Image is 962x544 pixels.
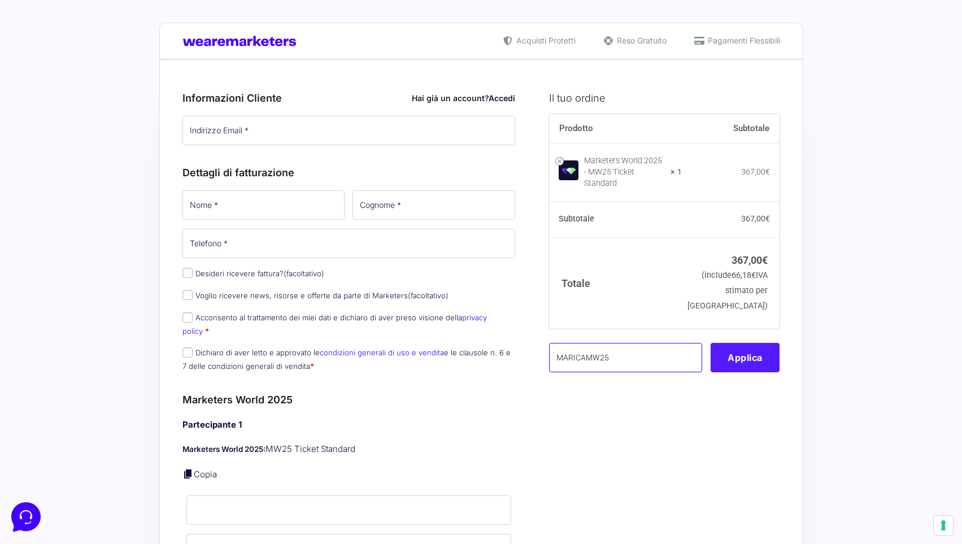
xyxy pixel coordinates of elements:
h3: Il tuo ordine [549,90,780,106]
span: (facoltativo) [284,269,324,278]
input: Nome * [182,190,345,220]
label: Voglio ricevere news, risorse e offerte da parte di Marketers [182,291,449,300]
th: Totale [549,237,682,328]
div: Marketers World 2025 - MW25 Ticket Standard [584,155,663,189]
span: Reso Gratuito [614,34,667,46]
input: Indirizzo Email * [182,116,516,145]
p: Aiuto [174,378,190,389]
button: Messaggi [79,363,148,389]
a: condizioni generali di uso e vendita [320,348,444,357]
div: Hai già un account? [412,92,515,104]
span: Acquisti Protetti [513,34,576,46]
p: Home [34,378,53,389]
a: Apri Centro Assistenza [120,140,208,149]
input: Desideri ricevere fattura?(facoltativo) [182,268,193,278]
input: Dichiaro di aver letto e approvato lecondizioni generali di uso e venditae le clausole n. 6 e 7 d... [182,347,193,358]
iframe: Customerly Messenger Launcher [9,500,43,534]
bdi: 367,00 [732,254,768,266]
h3: Marketers World 2025 [182,392,516,407]
button: Inizia una conversazione [18,95,208,117]
span: Inizia una conversazione [73,102,167,111]
input: Cerca un articolo... [25,164,185,176]
button: Applica [711,343,780,372]
a: Copia [194,469,217,480]
p: MW25 Ticket Standard [182,443,516,456]
strong: Marketers World 2025: [182,445,265,454]
span: € [762,254,768,266]
h3: Dettagli di fatturazione [182,165,516,180]
button: Home [9,363,79,389]
img: dark [54,63,77,86]
span: € [765,167,770,176]
span: Trova una risposta [18,140,88,149]
span: € [765,214,770,223]
h4: Partecipante 1 [182,419,516,432]
button: Le tue preferenze relative al consenso per le tecnologie di tracciamento [934,516,953,535]
input: Telefono * [182,229,516,258]
span: Le tue conversazioni [18,45,96,54]
small: (include IVA stimato per [GEOGRAPHIC_DATA]) [687,271,768,311]
a: privacy policy [182,313,487,335]
p: Messaggi [98,378,128,389]
span: (facoltativo) [408,291,449,300]
strong: × 1 [671,167,682,178]
bdi: 367,00 [741,214,770,223]
h2: Ciao da Marketers 👋 [9,9,190,27]
input: Cognome * [352,190,515,220]
img: Marketers World 2025 - MW25 Ticket Standard [559,160,578,180]
th: Prodotto [549,114,682,143]
input: Coupon [549,343,702,372]
th: Subtotale [549,202,682,238]
input: Voglio ricevere news, risorse e offerte da parte di Marketers(facoltativo) [182,290,193,300]
a: Copia i dettagli dell'acquirente [182,468,194,480]
label: Acconsento al trattamento dei miei dati e dichiaro di aver preso visione della [182,313,487,335]
a: Accedi [489,93,515,103]
img: dark [18,63,41,86]
h3: Informazioni Cliente [182,90,516,106]
label: Desideri ricevere fattura? [182,269,324,278]
input: Acconsento al trattamento dei miei dati e dichiaro di aver preso visione dellaprivacy policy [182,312,193,323]
span: € [751,271,756,280]
img: dark [36,63,59,86]
span: Pagamenti Flessibili [705,34,780,46]
th: Subtotale [682,114,780,143]
button: Aiuto [147,363,217,389]
bdi: 367,00 [741,167,770,176]
label: Dichiaro di aver letto e approvato le e le clausole n. 6 e 7 delle condizioni generali di vendita [182,348,511,370]
span: 66,18 [732,271,756,280]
